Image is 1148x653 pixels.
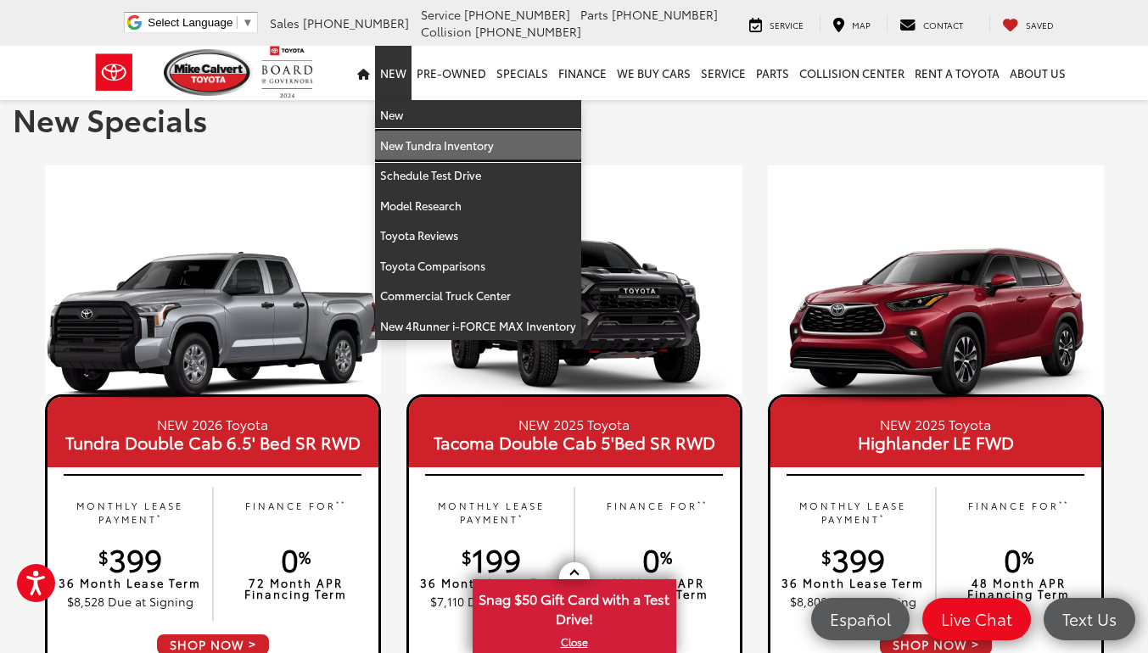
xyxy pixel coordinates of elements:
a: Rent a Toyota [910,46,1005,100]
p: MONTHLY LEASE PAYMENT [56,499,204,527]
span: ▼ [242,16,253,29]
p: FINANCE FOR [583,499,731,527]
small: NEW 2025 Toyota [422,414,727,433]
a: Text Us [1044,598,1135,640]
p: FINANCE FOR [944,499,1093,527]
a: Map [820,15,883,32]
span: 0 [281,537,311,580]
p: MONTHLY LEASE PAYMENT [417,499,566,527]
small: NEW 2026 Toyota [60,414,366,433]
p: $7,110 Due at Signing [417,593,566,610]
span: ​ [237,16,238,29]
a: Parts [751,46,794,100]
sup: $ [462,544,472,568]
span: Service [421,6,461,23]
span: Español [821,608,899,629]
a: Español [811,598,910,640]
h1: New Specials [13,102,1135,136]
img: 19_1757020322.jpg [45,165,381,394]
p: 36 Month Lease Term [779,578,927,589]
a: Model Research [375,191,581,221]
a: Toyota Reviews [375,220,581,251]
p: $8,528 Due at Signing [56,593,204,610]
a: Commercial Truck Center [375,281,581,311]
a: Collision Center [794,46,910,100]
img: Mike Calvert Toyota [164,49,254,96]
span: Snag $50 Gift Card with a Test Drive! [474,581,675,633]
a: Contact [887,15,976,32]
span: Sales [270,14,300,31]
span: [PHONE_NUMBER] [475,23,581,40]
span: Contact [923,19,963,31]
span: Tacoma Double Cab 5'Bed SR RWD [422,433,727,450]
a: Service [696,46,751,100]
p: 36 Month Lease Term [417,578,566,589]
img: Toyota [82,45,146,100]
sup: % [299,544,311,568]
a: Select Language​ [148,16,253,29]
p: 36 Month Lease Term [56,578,204,589]
span: Live Chat [932,608,1021,629]
a: Live Chat [922,598,1031,640]
img: 19_1757020322.jpg [768,165,1104,394]
a: My Saved Vehicles [989,15,1067,32]
p: FINANCE FOR [221,499,370,527]
span: Collision [421,23,472,40]
span: Saved [1026,19,1054,31]
a: Toyota Comparisons [375,251,581,282]
a: Pre-Owned [412,46,491,100]
span: 399 [821,537,885,580]
a: New Tundra Inventory [375,131,581,161]
a: New 4Runner i-FORCE MAX Inventory [375,311,581,341]
img: 25_Highlander_XLE_Ruby_Red_Pearl_Left [768,237,1104,405]
span: [PHONE_NUMBER] [303,14,409,31]
p: $8,808 Due at Signing [779,593,927,610]
span: Map [852,19,871,31]
span: Text Us [1054,608,1125,629]
p: 72 Month APR Financing Term [221,578,370,600]
span: 0 [1004,537,1033,580]
sup: % [660,544,672,568]
span: [PHONE_NUMBER] [464,6,570,23]
span: Select Language [148,16,232,29]
sup: % [1022,544,1033,568]
a: Home [352,46,375,100]
span: [PHONE_NUMBER] [612,6,718,23]
a: Schedule Test Drive [375,160,581,191]
p: 48 Month APR Financing Term [944,578,1093,600]
span: Tundra Double Cab 6.5' Bed SR RWD [60,433,366,450]
span: 399 [98,537,162,580]
img: 26_Tundra_SR_Double_Cab_6.5_Bed_Celestial_Silver_Metallic_Left [45,237,381,405]
sup: $ [98,544,109,568]
a: WE BUY CARS [612,46,696,100]
small: NEW 2025 Toyota [783,414,1089,433]
a: Finance [553,46,612,100]
a: New [375,46,412,100]
span: 0 [642,537,672,580]
p: MONTHLY LEASE PAYMENT [779,499,927,527]
sup: $ [821,544,832,568]
span: 199 [462,537,521,580]
span: Highlander LE FWD [783,433,1089,450]
a: About Us [1005,46,1071,100]
a: Service [736,15,816,32]
span: Parts [580,6,608,23]
a: New [375,100,581,131]
span: Service [770,19,804,31]
a: Specials [491,46,553,100]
